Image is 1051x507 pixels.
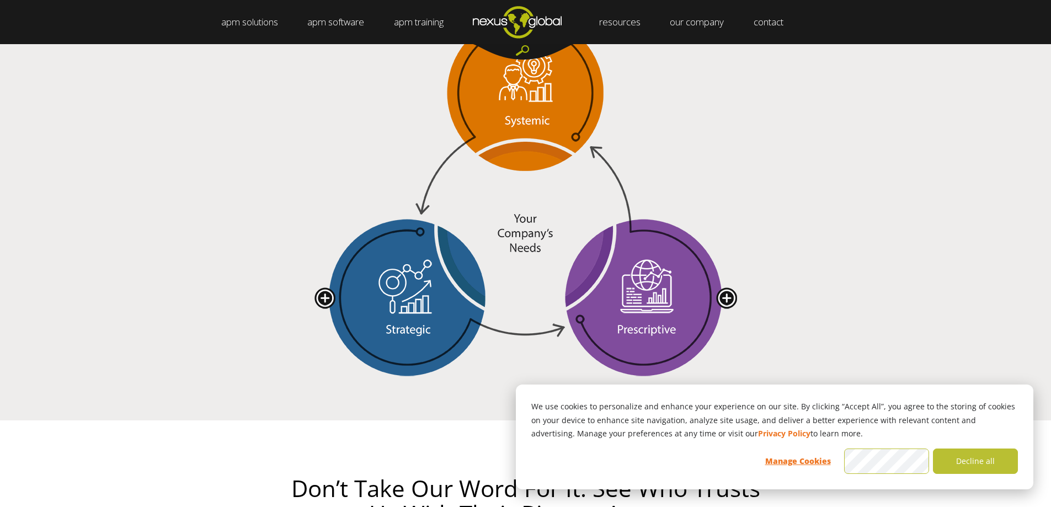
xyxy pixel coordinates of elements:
a: Privacy Policy [758,427,810,441]
span: + [314,285,337,307]
span: + [715,285,737,307]
p: We use cookies to personalize and enhance your experience on our site. By clicking “Accept All”, ... [531,400,1018,441]
button: Manage Cookies [755,449,840,474]
button: Decline all [933,449,1018,474]
button: Accept all [844,449,929,474]
div: Cookie banner [516,385,1033,489]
